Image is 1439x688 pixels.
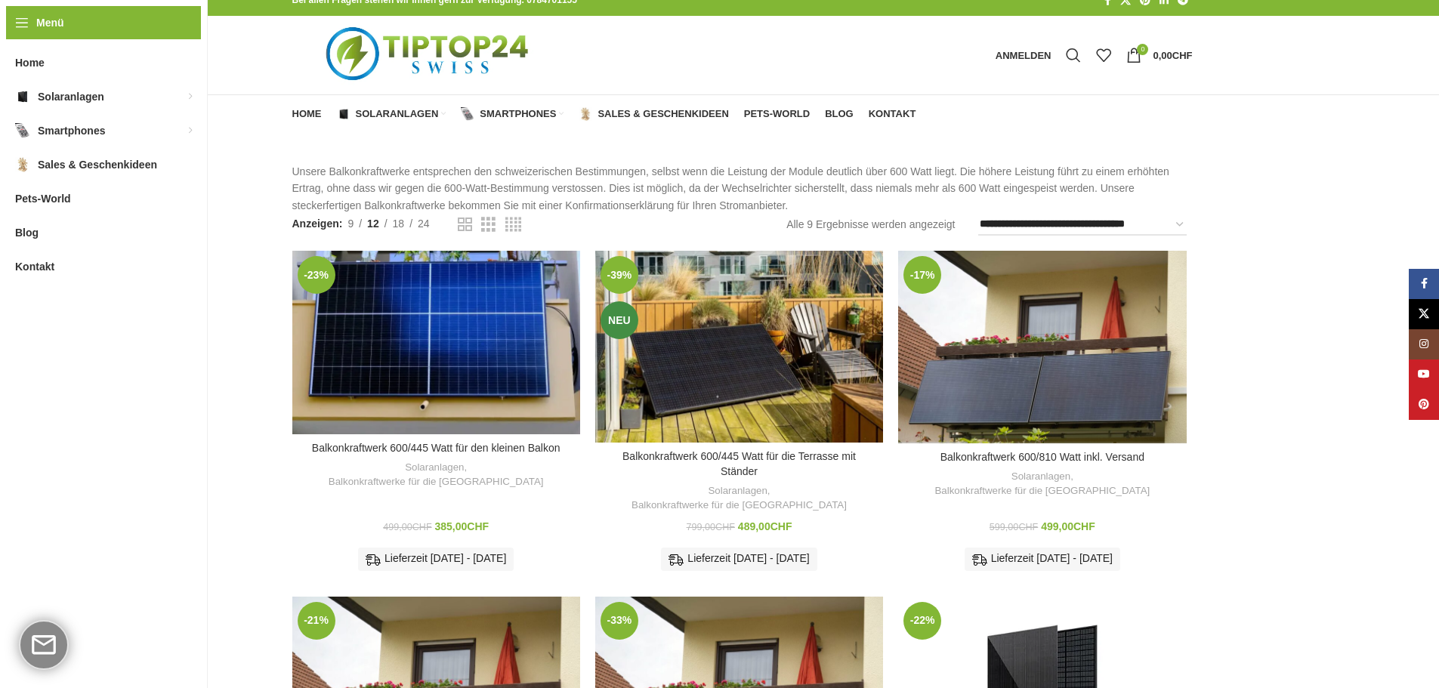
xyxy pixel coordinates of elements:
span: -39% [601,256,638,294]
img: Sales & Geschenkideen [579,107,592,121]
a: Balkonkraftwerk 600/810 Watt inkl. Versand [940,451,1144,463]
span: 9 [347,218,354,230]
span: Solaranlagen [38,83,104,110]
span: Blog [15,219,39,246]
a: Solaranlagen [337,99,446,129]
span: -22% [903,602,941,640]
div: Meine Wunschliste [1089,40,1119,70]
a: Balkonkraftwerke für die [GEOGRAPHIC_DATA] [631,498,847,513]
div: Hauptnavigation [285,99,924,129]
span: Home [292,108,322,120]
a: YouTube Social Link [1409,359,1439,390]
a: Rasteransicht 2 [458,215,472,234]
span: CHF [715,522,735,532]
img: Smartphones [461,107,474,121]
bdi: 385,00 [435,520,489,532]
a: 0 0,00CHF [1119,40,1200,70]
span: -17% [903,256,941,294]
a: Balkonkraftwerke für die [GEOGRAPHIC_DATA] [934,484,1150,498]
bdi: 0,00 [1153,50,1192,61]
span: -23% [298,256,335,294]
span: 0 [1137,44,1148,55]
a: Blog [825,99,854,129]
span: Home [15,49,45,76]
span: Solaranlagen [356,108,439,120]
a: Pinterest Social Link [1409,390,1439,420]
img: Tiptop24 Nachhaltige & Faire Produkte [292,16,567,94]
a: X Social Link [1409,299,1439,329]
bdi: 499,00 [383,522,431,532]
a: Balkonkraftwerk 600/445 Watt für den kleinen Balkon [292,251,580,434]
a: Balkonkraftwerk 600/445 Watt für die Terrasse mit Ständer [622,450,856,477]
img: Sales & Geschenkideen [15,157,30,172]
span: -21% [298,602,335,640]
a: 12 [362,215,384,232]
a: 9 [342,215,359,232]
span: -33% [601,602,638,640]
div: , [906,470,1178,498]
a: Balkonkraftwerke für die [GEOGRAPHIC_DATA] [329,475,544,489]
div: , [300,461,573,489]
span: 12 [367,218,379,230]
a: Logo der Website [292,48,567,60]
span: Neu [601,301,638,339]
a: Rasteransicht 3 [481,215,496,234]
a: Pets-World [744,99,810,129]
div: Lieferzeit [DATE] - [DATE] [358,548,514,570]
p: Alle 9 Ergebnisse werden angezeigt [786,216,955,233]
img: Smartphones [15,123,30,138]
a: Solaranlagen [708,484,767,498]
a: Rasteransicht 4 [505,215,521,234]
span: Menü [36,14,64,31]
a: Instagram Social Link [1409,329,1439,359]
span: Smartphones [38,117,105,144]
bdi: 599,00 [990,522,1038,532]
span: Sales & Geschenkideen [598,108,728,120]
span: 24 [418,218,430,230]
span: CHF [1172,50,1193,61]
span: Smartphones [480,108,556,120]
bdi: 499,00 [1041,520,1095,532]
a: Smartphones [461,99,564,129]
a: Balkonkraftwerk 600/445 Watt für die Terrasse mit Ständer [595,251,883,443]
span: Anzeigen [292,215,343,232]
select: Shop-Reihenfolge [978,214,1187,236]
span: Pets-World [15,185,71,212]
span: CHF [1018,522,1038,532]
span: Kontakt [15,253,54,280]
span: 18 [393,218,405,230]
a: 18 [388,215,410,232]
a: Solaranlagen [405,461,464,475]
span: CHF [770,520,792,532]
a: 24 [412,215,435,232]
div: Lieferzeit [DATE] - [DATE] [661,548,817,570]
a: Kontakt [869,99,916,129]
bdi: 799,00 [687,522,735,532]
span: CHF [467,520,489,532]
span: Kontakt [869,108,916,120]
span: CHF [412,522,432,532]
a: Suche [1058,40,1089,70]
span: CHF [1073,520,1095,532]
span: Pets-World [744,108,810,120]
a: Sales & Geschenkideen [579,99,728,129]
p: Unsere Balkonkraftwerke entsprechen den schweizerischen Bestimmungen, selbst wenn die Leistung de... [292,163,1193,214]
img: Solaranlagen [337,107,350,121]
a: Balkonkraftwerk 600/810 Watt inkl. Versand [898,251,1186,443]
span: Sales & Geschenkideen [38,151,157,178]
a: Anmelden [988,40,1059,70]
div: , [603,484,875,512]
a: Solaranlagen [1011,470,1070,484]
a: Balkonkraftwerk 600/445 Watt für den kleinen Balkon [312,442,560,454]
a: Facebook Social Link [1409,269,1439,299]
a: Home [292,99,322,129]
span: Anmelden [996,51,1051,60]
span: Blog [825,108,854,120]
img: Solaranlagen [15,89,30,104]
div: Lieferzeit [DATE] - [DATE] [965,548,1120,570]
bdi: 489,00 [738,520,792,532]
